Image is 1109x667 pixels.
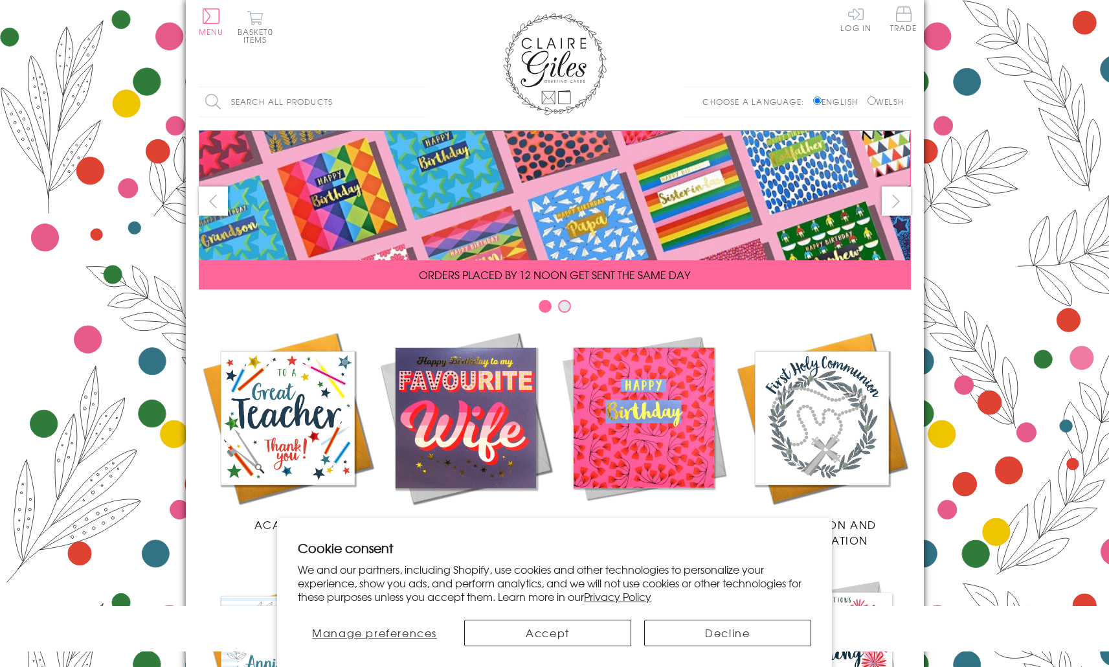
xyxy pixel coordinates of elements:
[702,96,811,107] p: Choose a language:
[412,87,425,117] input: Search
[890,6,917,32] span: Trade
[882,187,911,216] button: next
[298,620,451,646] button: Manage preferences
[464,620,631,646] button: Accept
[733,329,911,548] a: Communion and Confirmation
[555,329,733,532] a: Birthdays
[199,87,425,117] input: Search all products
[423,517,508,532] span: New Releases
[199,8,224,36] button: Menu
[890,6,917,34] a: Trade
[503,13,607,115] img: Claire Giles Greetings Cards
[813,96,822,105] input: English
[767,517,877,548] span: Communion and Confirmation
[199,26,224,38] span: Menu
[419,267,690,282] span: ORDERS PLACED BY 12 NOON GET SENT THE SAME DAY
[199,329,377,532] a: Academic
[612,517,675,532] span: Birthdays
[868,96,876,105] input: Welsh
[238,10,273,43] button: Basket0 items
[868,96,904,107] label: Welsh
[644,620,811,646] button: Decline
[199,187,228,216] button: prev
[254,517,321,532] span: Academic
[243,26,273,45] span: 0 items
[584,589,651,604] a: Privacy Policy
[813,96,864,107] label: English
[298,563,811,603] p: We and our partners, including Shopify, use cookies and other technologies to personalize your ex...
[298,539,811,557] h2: Cookie consent
[539,300,552,313] button: Carousel Page 1 (Current Slide)
[312,625,437,640] span: Manage preferences
[199,299,911,319] div: Carousel Pagination
[840,6,871,32] a: Log In
[558,300,571,313] button: Carousel Page 2
[377,329,555,532] a: New Releases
